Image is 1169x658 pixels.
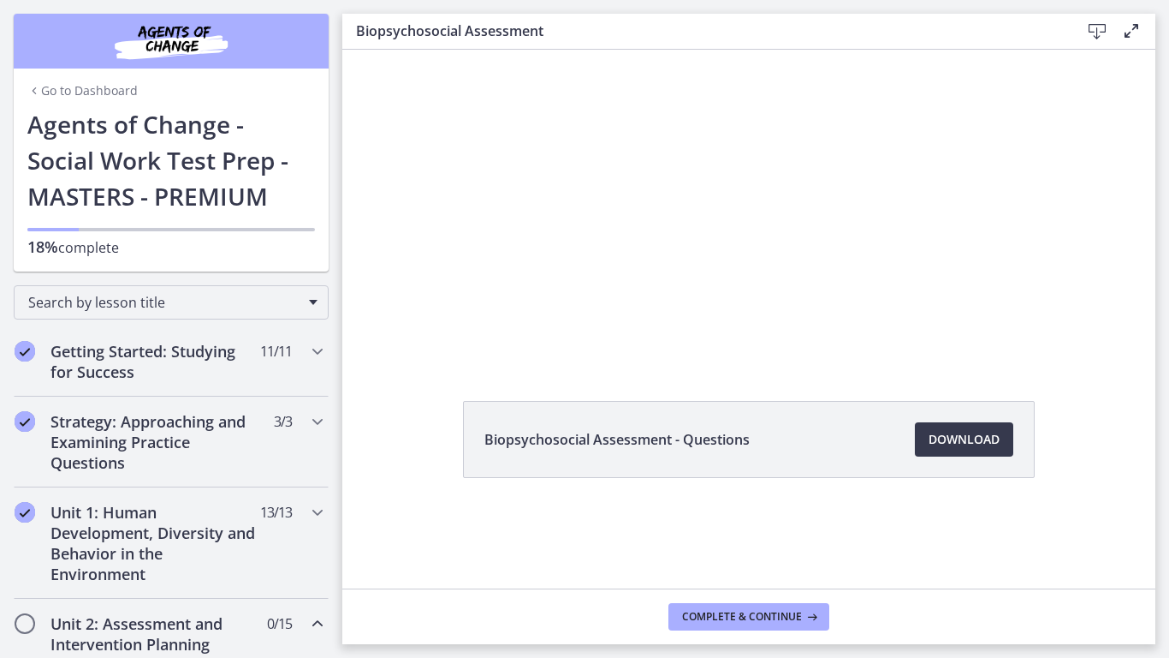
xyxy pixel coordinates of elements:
a: Download [915,422,1013,457]
span: Biopsychosocial Assessment - Questions [484,429,750,450]
span: 18% [27,236,58,257]
img: Agents of Change [68,21,274,62]
span: 0 / 15 [267,613,292,634]
button: Complete & continue [668,603,829,631]
h2: Unit 1: Human Development, Diversity and Behavior in the Environment [50,502,259,584]
h2: Strategy: Approaching and Examining Practice Questions [50,411,259,473]
h1: Agents of Change - Social Work Test Prep - MASTERS - PREMIUM [27,106,315,214]
span: Search by lesson title [28,293,300,312]
h2: Getting Started: Studying for Success [50,341,259,382]
h2: Unit 2: Assessment and Intervention Planning [50,613,259,655]
span: Complete & continue [682,610,802,624]
iframe: Video Lesson [342,50,1155,362]
i: Completed [15,502,35,523]
a: Go to Dashboard [27,82,138,99]
p: complete [27,236,315,258]
i: Completed [15,341,35,362]
span: Download [929,429,1000,450]
span: 3 / 3 [274,411,292,432]
div: Search by lesson title [14,285,329,320]
i: Completed [15,411,35,432]
h3: Biopsychosocial Assessment [356,21,1053,41]
span: 11 / 11 [260,341,292,362]
span: 13 / 13 [260,502,292,523]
